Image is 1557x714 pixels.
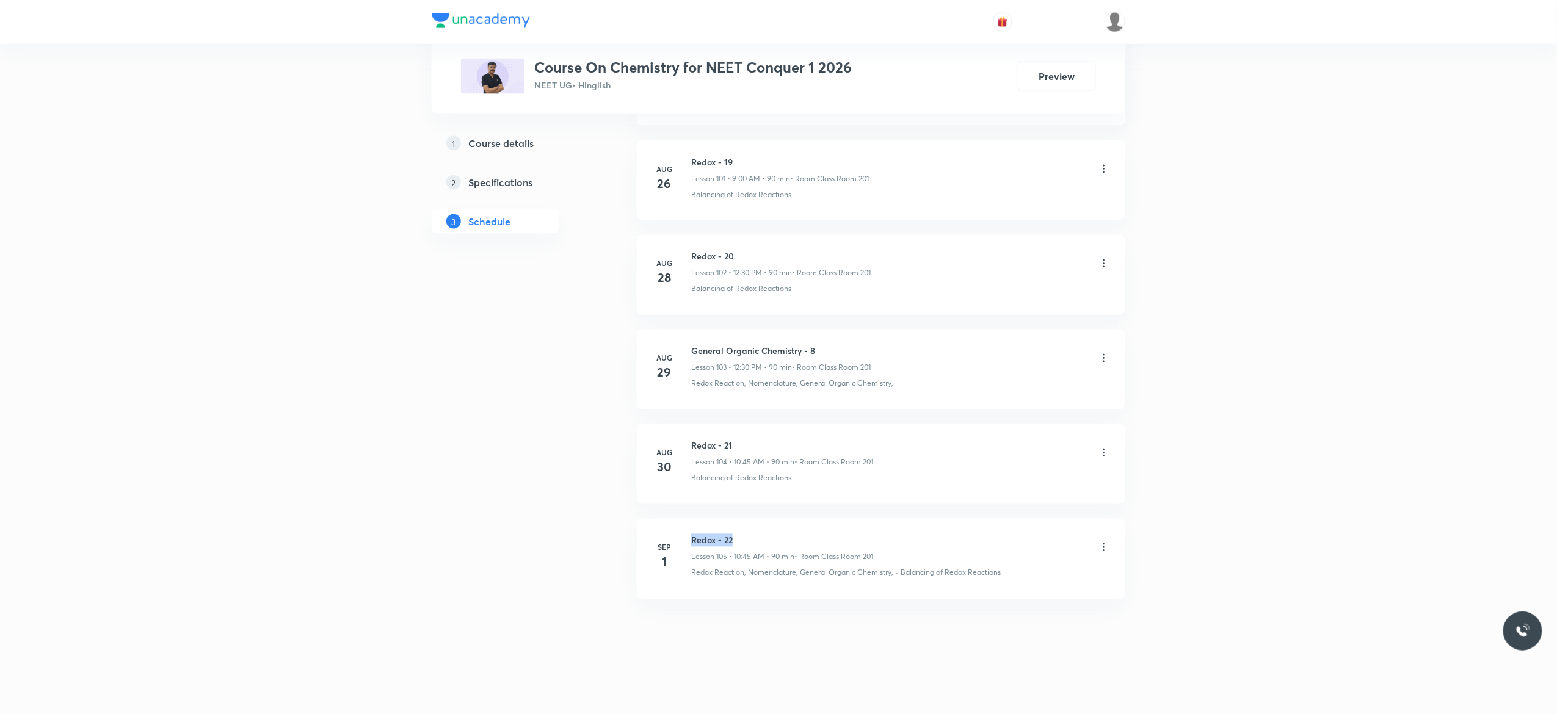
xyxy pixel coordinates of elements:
p: 1 [446,136,461,151]
h6: General Organic Chemistry - 8 [691,345,871,358]
h6: Aug [652,353,677,364]
p: Balancing of Redox Reactions [691,473,791,484]
p: 2 [446,175,461,190]
h6: Redox - 20 [691,250,871,263]
img: Company Logo [432,13,530,28]
h5: Course details [468,136,534,151]
h6: Sep [652,542,677,553]
p: Redox Reaction, Nomenclature, General Organic Chemistry, [691,378,893,389]
h4: 26 [652,175,677,193]
p: • Room Class Room 201 [790,173,869,184]
h6: Aug [652,258,677,269]
h5: Specifications [468,175,532,190]
p: Lesson 102 • 12:30 PM • 90 min [691,268,792,279]
h4: 1 [652,553,677,571]
h4: 29 [652,364,677,382]
p: NEET UG • Hinglish [534,79,852,92]
h6: Redox - 19 [691,156,869,168]
h3: Course On Chemistry for NEET Conquer 1 2026 [534,59,852,76]
h6: Aug [652,447,677,458]
img: avatar [997,16,1008,27]
h6: Aug [652,164,677,175]
p: 3 [446,214,461,229]
img: Anuruddha Kumar [1105,12,1125,32]
p: • Room Class Room 201 [792,268,871,279]
button: Preview [1018,62,1096,91]
h5: Schedule [468,214,510,229]
p: Lesson 105 • 10:45 AM • 90 min [691,552,794,563]
h6: Redox - 22 [691,534,873,547]
p: Balancing of Redox Reactions [691,284,791,295]
p: Lesson 103 • 12:30 PM • 90 min [691,362,792,373]
h4: 28 [652,269,677,287]
p: Balancing of Redox Reactions [901,568,1001,579]
p: Balancing of Redox Reactions [691,189,791,200]
p: Lesson 101 • 9:00 AM • 90 min [691,173,790,184]
img: 32F77299-E9C4-40E2-9DC1-DBAB0966682E_plus.png [461,59,524,94]
img: ttu [1515,624,1530,638]
p: • Room Class Room 201 [794,457,873,468]
a: 2Specifications [432,170,598,195]
p: • Room Class Room 201 [794,552,873,563]
h4: 30 [652,458,677,477]
p: Redox Reaction, Nomenclature, General Organic Chemistry, [691,568,893,579]
div: · [896,568,898,579]
p: Lesson 104 • 10:45 AM • 90 min [691,457,794,468]
button: avatar [993,12,1012,32]
a: 1Course details [432,131,598,156]
a: Company Logo [432,13,530,31]
p: • Room Class Room 201 [792,362,871,373]
h6: Redox - 21 [691,439,873,452]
